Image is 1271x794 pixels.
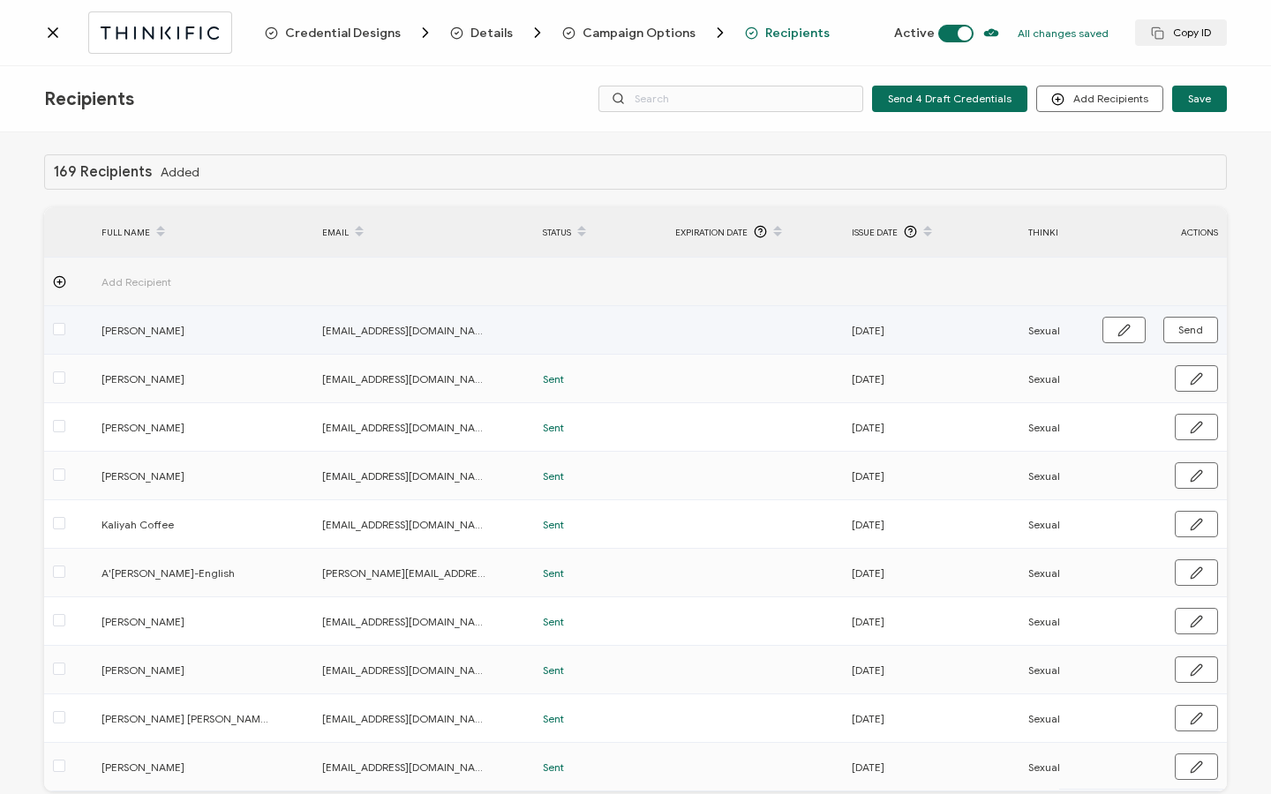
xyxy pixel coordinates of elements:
[543,757,564,777] span: Sent
[44,88,134,110] span: Recipients
[852,514,884,535] span: [DATE]
[102,563,269,583] span: A'[PERSON_NAME]-English
[765,26,830,40] span: Recipients
[322,514,490,535] span: [EMAIL_ADDRESS][DOMAIN_NAME]
[470,26,513,40] span: Details
[1059,222,1227,243] div: ACTIONS
[852,757,884,777] span: [DATE]
[543,514,564,535] span: Sent
[450,24,546,41] span: Details
[102,660,269,680] span: [PERSON_NAME]
[852,369,884,389] span: [DATE]
[322,660,490,680] span: [EMAIL_ADDRESS][DOMAIN_NAME]
[102,757,269,777] span: [PERSON_NAME]
[322,320,490,341] span: [EMAIL_ADDRESS][DOMAIN_NAME]
[852,611,884,632] span: [DATE]
[852,222,898,243] span: Issue Date
[1135,19,1227,46] button: Copy ID
[1172,86,1227,112] button: Save
[543,417,564,438] span: Sent
[102,611,269,632] span: [PERSON_NAME]
[102,320,269,341] span: [PERSON_NAME]
[322,466,490,486] span: [EMAIL_ADDRESS][DOMAIN_NAME]
[1151,26,1211,40] span: Copy ID
[102,514,269,535] span: Kaliyah Coffee
[1183,709,1271,794] iframe: Chat Widget
[265,24,434,41] span: Credential Designs
[852,660,884,680] span: [DATE]
[852,320,884,341] span: [DATE]
[852,466,884,486] span: [DATE]
[894,26,935,41] span: Active
[543,708,564,729] span: Sent
[562,24,729,41] span: Campaign Options
[888,94,1012,104] span: Send 4 Draft Credentials
[534,217,666,247] div: Status
[322,369,490,389] span: [EMAIL_ADDRESS][DOMAIN_NAME]
[102,417,269,438] span: [PERSON_NAME]
[745,26,830,40] span: Recipients
[543,611,564,632] span: Sent
[322,708,490,729] span: [EMAIL_ADDRESS][DOMAIN_NAME]
[285,26,401,40] span: Credential Designs
[872,86,1027,112] button: Send 4 Draft Credentials
[322,563,490,583] span: [PERSON_NAME][EMAIL_ADDRESS][DOMAIN_NAME]
[543,660,564,680] span: Sent
[313,217,534,247] div: EMAIL
[1019,222,1196,243] div: Thinkific Course Name
[583,26,696,40] span: Campaign Options
[93,217,313,247] div: FULL NAME
[265,24,830,41] div: Breadcrumb
[852,563,884,583] span: [DATE]
[852,708,884,729] span: [DATE]
[598,86,863,112] input: Search
[98,22,222,44] img: thinkific.svg
[102,272,269,292] span: Add Recipient
[322,757,490,777] span: [EMAIL_ADDRESS][DOMAIN_NAME]
[1036,86,1163,112] button: Add Recipients
[54,164,152,180] h1: 169 Recipients
[1018,26,1109,40] p: All changes saved
[1163,317,1218,343] button: Send
[543,369,564,389] span: Sent
[675,222,748,243] span: Expiration Date
[161,166,199,179] span: Added
[322,417,490,438] span: [EMAIL_ADDRESS][DOMAIN_NAME]
[322,611,490,632] span: [EMAIL_ADDRESS][DOMAIN_NAME]
[1188,94,1211,104] span: Save
[543,563,564,583] span: Sent
[102,369,269,389] span: [PERSON_NAME]
[543,466,564,486] span: Sent
[852,417,884,438] span: [DATE]
[1178,325,1203,335] span: Send
[102,466,269,486] span: [PERSON_NAME]
[102,708,269,729] span: [PERSON_NAME] [PERSON_NAME]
